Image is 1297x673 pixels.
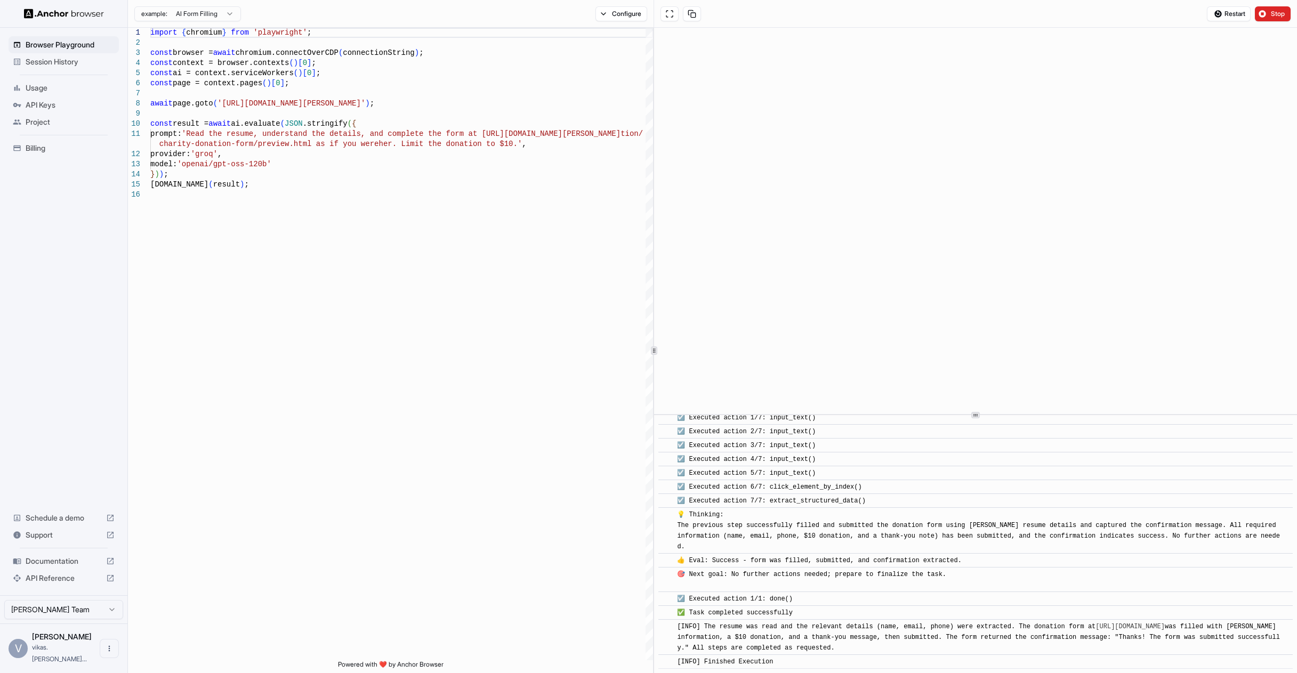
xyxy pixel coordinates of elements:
[173,48,213,57] span: browser =
[150,69,173,77] span: const
[231,119,280,128] span: ai.evaluate
[298,69,302,77] span: )
[664,621,669,632] span: ​
[311,59,316,67] span: ;
[9,96,119,113] div: API Keys
[289,59,293,67] span: (
[186,28,222,37] span: chromium
[128,119,140,129] div: 10
[370,99,374,108] span: ;
[677,595,793,603] span: ☑️ Executed action 1/1: done()
[271,79,276,87] span: [
[128,169,140,180] div: 14
[419,48,423,57] span: ;
[677,469,816,477] span: ☑️ Executed action 5/7: input_text()
[406,129,621,138] span: lete the form at [URL][DOMAIN_NAME][PERSON_NAME]
[150,79,173,87] span: const
[303,59,307,67] span: 0
[677,511,1280,550] span: 💡 Thinking: The previous step successfully filled and submitted the donation form using [PERSON_N...
[26,513,102,523] span: Schedule a demo
[348,119,352,128] span: (
[1271,10,1286,18] span: Stop
[150,129,182,138] span: prompt:
[128,38,140,48] div: 2
[32,632,92,641] span: Vic Jay
[128,88,140,99] div: 7
[128,159,140,169] div: 13
[677,557,961,564] span: 👍 Eval: Success - form was filled, submitted, and confirmation extracted.
[26,530,102,540] span: Support
[9,36,119,53] div: Browser Playground
[150,180,208,189] span: [DOMAIN_NAME]
[150,59,173,67] span: const
[177,160,271,168] span: 'openai/gpt-oss-120b'
[664,440,669,451] span: ​
[267,79,271,87] span: )
[128,99,140,109] div: 8
[182,129,406,138] span: 'Read the resume, understand the details, and comp
[1207,6,1251,21] button: Restart
[664,454,669,465] span: ​
[677,658,773,666] span: [INFO] Finished Execution
[9,509,119,526] div: Schedule a demo
[213,48,236,57] span: await
[280,119,285,128] span: (
[664,555,669,566] span: ​
[244,180,248,189] span: ;
[253,28,307,37] span: 'playwright'
[338,660,444,673] span: Powered with ❤️ by Anchor Browser
[677,428,816,435] span: ☑️ Executed action 2/7: input_text()
[155,170,159,179] span: )
[9,639,28,658] div: V
[182,28,186,37] span: {
[128,68,140,78] div: 5
[128,149,140,159] div: 12
[343,48,414,57] span: connectionString
[26,39,115,50] span: Browser Playground
[664,426,669,437] span: ​
[378,140,522,148] span: her. Limit the donation to $10.'
[677,571,946,589] span: 🎯 Next goal: No further actions needed; prepare to finalize the task.
[236,48,339,57] span: chromium.connectOverCDP
[128,190,140,200] div: 16
[128,28,140,38] div: 1
[213,99,217,108] span: (
[677,456,816,463] span: ☑️ Executed action 4/7: input_text()
[280,79,285,87] span: ]
[307,59,311,67] span: ]
[415,48,419,57] span: )
[276,79,280,87] span: 0
[307,28,311,37] span: ;
[285,79,289,87] span: ;
[664,496,669,506] span: ​
[159,170,164,179] span: )
[9,570,119,587] div: API Reference
[316,69,320,77] span: ;
[9,553,119,570] div: Documentation
[240,180,244,189] span: )
[677,483,861,491] span: ☑️ Executed action 6/7: click_element_by_index()
[213,180,240,189] span: result
[128,180,140,190] div: 15
[677,497,865,505] span: ☑️ Executed action 7/7: extract_structured_data()
[141,10,167,18] span: example:
[222,28,226,37] span: }
[294,69,298,77] span: (
[1095,623,1165,630] a: [URL][DOMAIN_NAME]
[595,6,647,21] button: Configure
[9,140,119,157] div: Billing
[208,180,213,189] span: (
[150,170,155,179] span: }
[664,607,669,618] span: ​
[352,119,356,128] span: {
[664,468,669,479] span: ​
[191,150,217,158] span: 'groq'
[128,78,140,88] div: 6
[150,28,177,37] span: import
[128,48,140,58] div: 3
[26,117,115,127] span: Project
[677,442,816,449] span: ☑️ Executed action 3/7: input_text()
[32,643,87,663] span: vikas.jayaswal@gmail.com
[150,48,173,57] span: const
[660,6,679,21] button: Open in full screen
